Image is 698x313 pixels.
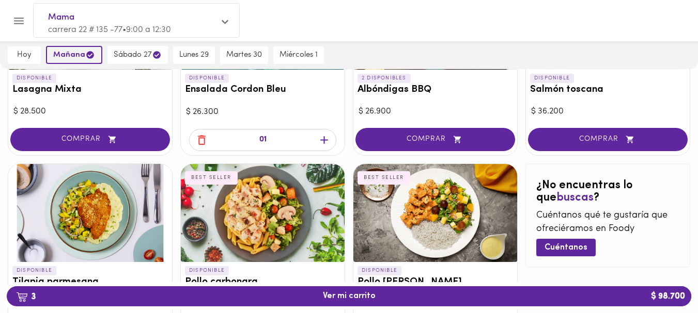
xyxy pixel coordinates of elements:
div: $ 36.200 [531,106,685,118]
span: Mama [48,11,214,24]
p: DISPONIBLE [358,266,401,275]
b: 3 [10,290,42,303]
p: DISPONIBLE [185,74,229,83]
h3: Lasagna Mixta [12,85,168,95]
h3: Tilapia parmesana [12,277,168,288]
button: Menu [6,8,32,34]
h3: Salmón toscana [530,85,686,95]
span: buscas [556,192,594,204]
button: miércoles 1 [273,46,324,64]
span: carrera 22 # 135 -77 • 9:00 a 12:30 [48,26,171,34]
div: $ 28.500 [13,106,167,118]
button: 3Ver mi carrito$ 98.700 [7,286,691,306]
button: COMPRAR [355,128,515,151]
span: COMPRAR [541,135,675,144]
p: 2 DISPONIBLES [358,74,411,83]
div: Pollo Tikka Massala [353,164,517,262]
span: COMPRAR [23,135,157,144]
img: cart.png [16,292,28,302]
p: DISPONIBLE [185,266,229,275]
p: 01 [259,134,267,146]
div: BEST SELLER [185,171,238,185]
iframe: Messagebird Livechat Widget [638,253,688,303]
div: BEST SELLER [358,171,410,185]
button: mañana [46,46,102,64]
h2: ¿No encuentras lo que ? [536,179,679,204]
button: COMPRAR [528,128,688,151]
span: Ver mi carrito [323,291,376,301]
span: lunes 29 [179,51,209,60]
button: hoy [8,46,41,64]
div: $ 26.300 [186,106,339,118]
h3: Pollo carbonara [185,277,340,288]
button: martes 30 [220,46,268,64]
p: DISPONIBLE [12,266,56,275]
div: Tilapia parmesana [8,164,172,262]
h3: Pollo [PERSON_NAME] [358,277,513,288]
p: Cuéntanos qué te gustaría que ofreciéramos en Foody [536,209,679,236]
span: COMPRAR [368,135,502,144]
span: hoy [14,51,35,60]
div: $ 26.900 [359,106,512,118]
h3: Albóndigas BBQ [358,85,513,95]
button: lunes 29 [173,46,215,64]
span: Cuéntanos [545,243,587,253]
h3: Ensalada Cordon Bleu [185,85,340,95]
span: martes 30 [226,51,262,60]
p: DISPONIBLE [530,74,574,83]
button: sábado 27 [107,46,168,64]
span: miércoles 1 [280,51,318,60]
span: mañana [53,50,95,60]
button: COMPRAR [10,128,170,151]
button: Cuéntanos [536,239,596,256]
p: DISPONIBLE [12,74,56,83]
div: Pollo carbonara [181,164,345,262]
span: sábado 27 [114,50,162,60]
